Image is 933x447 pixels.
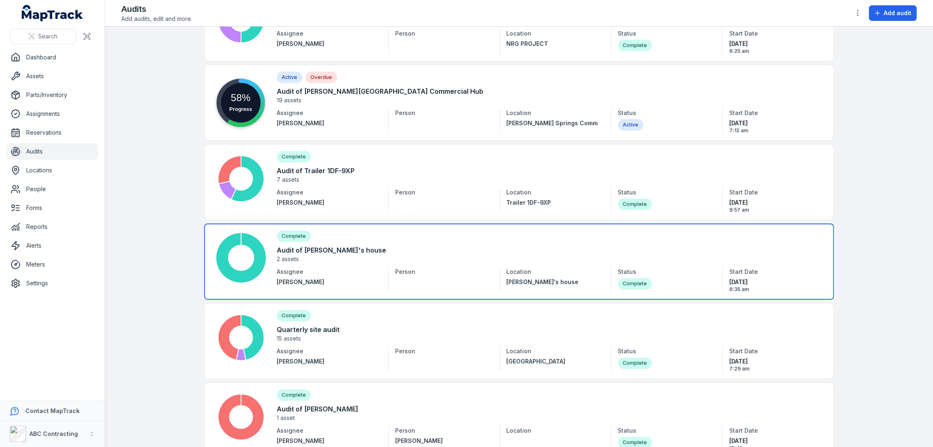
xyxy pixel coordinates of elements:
a: Trailer 1DF-9XP [506,199,598,207]
a: Alerts [7,237,98,254]
a: Assets [7,68,98,84]
a: Assignments [7,106,98,122]
a: Dashboard [7,49,98,65]
a: Reservations [7,124,98,141]
span: 7:12 am [729,127,820,134]
button: Search [10,29,76,44]
button: Add audit [869,5,917,21]
span: [DATE] [729,437,820,445]
span: [DATE] [729,119,820,127]
span: Add audit [884,9,911,17]
a: [PERSON_NAME] [277,199,382,207]
div: Complete [618,40,652,51]
span: Search [38,32,57,41]
span: [DATE] [729,278,820,286]
span: [GEOGRAPHIC_DATA] [506,358,565,365]
div: Complete [618,278,652,289]
a: [PERSON_NAME] [277,437,382,445]
a: Reports [7,219,98,235]
span: [DATE] [729,199,820,207]
div: Active [618,119,643,131]
a: [GEOGRAPHIC_DATA] [506,357,598,366]
time: 16/07/2025, 7:29:31 am [729,357,820,372]
a: [PERSON_NAME]'s house [506,278,598,286]
time: 27/08/2025, 6:25:28 am [729,40,820,54]
a: [PERSON_NAME] Springs Commercial Hub [506,119,598,127]
a: NRG PROJECT [506,40,598,48]
h2: Audits [121,3,192,15]
span: [DATE] [729,40,820,48]
a: [PERSON_NAME] [277,357,382,366]
span: Trailer 1DF-9XP [506,199,551,206]
a: Settings [7,275,98,291]
a: [PERSON_NAME] [277,278,382,286]
div: Complete [618,199,652,210]
span: NRG PROJECT [506,40,548,47]
a: People [7,181,98,197]
span: Add audits, edit and more. [121,15,192,23]
a: Parts/Inventory [7,87,98,103]
span: 6:25 am [729,48,820,54]
strong: Contact MapTrack [25,407,80,414]
span: 9:57 am [729,207,820,213]
a: [PERSON_NAME] [395,437,487,445]
a: Forms [7,200,98,216]
a: [PERSON_NAME] [277,40,382,48]
time: 20/08/2025, 7:12:18 am [729,119,820,134]
span: [PERSON_NAME] Springs Commercial Hub [506,120,628,126]
a: Meters [7,256,98,273]
span: [PERSON_NAME]'s house [506,278,578,285]
a: Audits [7,143,98,160]
a: [PERSON_NAME] [277,119,382,127]
a: Locations [7,162,98,178]
span: 6:35 am [729,286,820,293]
time: 30/07/2025, 6:35:45 am [729,278,820,293]
span: [DATE] [729,357,820,366]
strong: ABC Contracting [30,430,78,437]
div: Complete [618,357,652,369]
span: 7:29 am [729,366,820,372]
a: MapTrack [22,5,83,21]
time: 19/08/2025, 9:57:31 am [729,199,820,213]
